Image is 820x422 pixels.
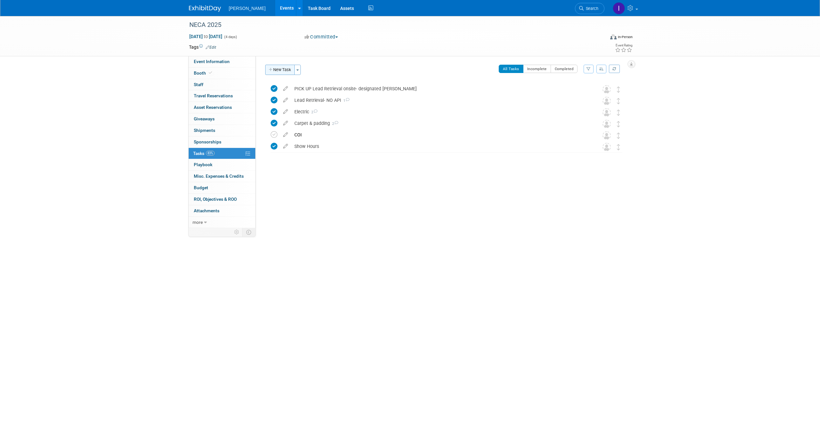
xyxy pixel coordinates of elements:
[309,110,317,114] span: 2
[194,128,215,133] span: Shipments
[194,59,230,64] span: Event Information
[194,105,232,110] span: Asset Reservations
[584,6,598,11] span: Search
[617,98,620,104] i: Move task
[603,85,611,93] img: Unassigned
[189,90,255,101] a: Travel Reservations
[189,34,223,39] span: [DATE] [DATE]
[194,185,208,190] span: Budget
[189,79,255,90] a: Staff
[291,118,590,129] div: Carpet & padding
[189,125,255,136] a: Shipments
[231,228,242,236] td: Personalize Event Tab Strip
[603,143,611,151] img: Unassigned
[194,139,221,144] span: Sponsorships
[280,132,291,138] a: edit
[603,108,611,117] img: Unassigned
[603,97,611,105] img: Unassigned
[189,171,255,182] a: Misc. Expenses & Credits
[189,113,255,125] a: Giveaways
[193,151,215,156] span: Tasks
[603,131,611,140] img: Unassigned
[567,33,633,43] div: Event Format
[280,120,291,126] a: edit
[194,93,233,98] span: Travel Reservations
[189,148,255,159] a: Tasks83%
[617,110,620,116] i: Move task
[291,129,590,140] div: COI
[617,144,620,150] i: Move task
[617,121,620,127] i: Move task
[206,45,216,50] a: Edit
[330,122,338,126] span: 2
[189,159,255,170] a: Playbook
[291,83,590,94] div: PICK UP Lead Retrieval onsite- designated [PERSON_NAME]
[189,194,255,205] a: ROI, Objectives & ROO
[189,102,255,113] a: Asset Reservations
[194,70,213,76] span: Booth
[194,82,203,87] span: Staff
[189,182,255,193] a: Budget
[242,228,256,236] td: Toggle Event Tabs
[193,220,203,225] span: more
[291,95,590,106] div: Lead Retrieval- NO API
[265,65,295,75] button: New Task
[499,65,523,73] button: All Tasks
[189,56,255,67] a: Event Information
[187,19,595,31] div: NECA 2025
[203,34,209,39] span: to
[617,133,620,139] i: Move task
[189,136,255,148] a: Sponsorships
[194,208,219,213] span: Attachments
[229,6,266,11] span: [PERSON_NAME]
[610,34,617,39] img: Format-Inperson.png
[609,65,620,73] a: Refresh
[189,205,255,216] a: Attachments
[189,44,216,50] td: Tags
[280,109,291,115] a: edit
[206,151,215,156] span: 83%
[618,35,633,39] div: In-Person
[280,97,291,103] a: edit
[194,197,237,202] span: ROI, Objectives & ROO
[194,162,212,167] span: Playbook
[280,143,291,149] a: edit
[194,174,244,179] span: Misc. Expenses & Credits
[189,68,255,79] a: Booth
[603,120,611,128] img: Unassigned
[280,86,291,92] a: edit
[613,2,625,14] img: Isabella DeJulia
[575,3,604,14] a: Search
[291,141,590,152] div: Show Hours
[302,34,340,40] button: Committed
[617,86,620,93] i: Move task
[551,65,578,73] button: Completed
[291,106,590,117] div: Electric
[189,5,221,12] img: ExhibitDay
[523,65,551,73] button: Incomplete
[194,116,215,121] span: Giveaways
[209,71,212,75] i: Booth reservation complete
[341,99,349,103] span: 1
[189,217,255,228] a: more
[615,44,632,47] div: Event Rating
[224,35,237,39] span: (4 days)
